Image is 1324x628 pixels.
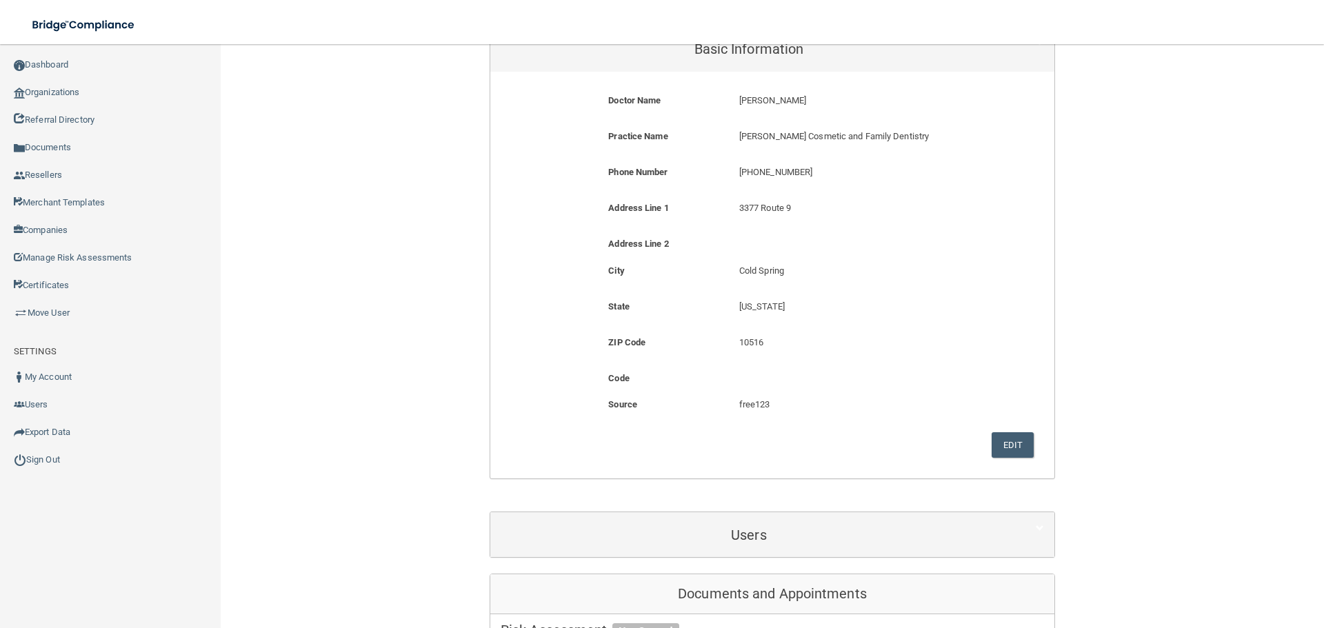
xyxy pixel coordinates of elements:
[14,372,25,383] img: ic_user_dark.df1a06c3.png
[992,432,1034,458] button: Edit
[490,574,1054,614] div: Documents and Appointments
[14,454,26,466] img: ic_power_dark.7ecde6b1.png
[739,92,980,109] p: [PERSON_NAME]
[608,239,668,249] b: Address Line 2
[608,399,637,409] b: Source
[739,200,980,216] p: 3377 Route 9
[21,11,148,39] img: bridge_compliance_login_screen.278c3ca4.svg
[739,164,980,181] p: [PHONE_NUMBER]
[608,95,661,105] b: Doctor Name
[739,334,980,351] p: 10516
[14,343,57,360] label: SETTINGS
[501,527,997,543] h5: Users
[739,263,980,279] p: Cold Spring
[739,128,980,145] p: [PERSON_NAME] Cosmetic and Family Dentistry
[14,88,25,99] img: organization-icon.f8decf85.png
[608,167,668,177] b: Phone Number
[608,131,668,141] b: Practice Name
[14,306,28,320] img: briefcase.64adab9b.png
[14,143,25,154] img: icon-documents.8dae5593.png
[14,60,25,71] img: ic_dashboard_dark.d01f4a41.png
[608,373,629,383] b: Code
[14,399,25,410] img: icon-users.e205127d.png
[608,203,668,213] b: Address Line 1
[14,427,25,438] img: icon-export.b9366987.png
[1085,530,1307,585] iframe: Drift Widget Chat Controller
[739,298,980,315] p: [US_STATE]
[608,337,645,347] b: ZIP Code
[14,170,25,181] img: ic_reseller.de258add.png
[739,396,980,413] p: free123
[501,519,1044,550] a: Users
[608,301,630,312] b: State
[501,41,997,57] h5: Basic Information
[501,34,1044,65] a: Basic Information
[608,265,624,276] b: City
